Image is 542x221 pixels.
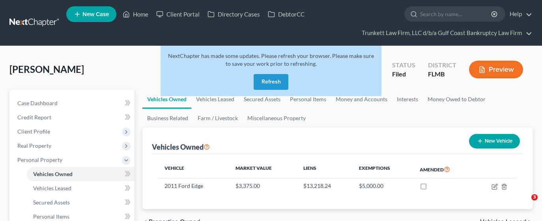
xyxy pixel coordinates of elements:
[27,181,135,195] a: Vehicles Leased
[469,134,520,149] button: New Vehicle
[353,160,413,178] th: Exemptions
[428,61,456,70] div: District
[168,52,374,67] span: NextChapter has made some updates. Please refresh your browser. Please make sure to save your wor...
[152,7,204,21] a: Client Portal
[27,167,135,181] a: Vehicles Owned
[17,156,62,163] span: Personal Property
[204,7,264,21] a: Directory Cases
[297,160,353,178] th: Liens
[11,110,135,124] a: Credit Report
[142,109,193,128] a: Business Related
[17,142,51,149] span: Real Property
[9,63,84,75] span: [PERSON_NAME]
[17,114,51,121] span: Credit Report
[27,195,135,210] a: Secured Assets
[158,160,229,178] th: Vehicle
[254,74,288,90] button: Refresh
[33,185,71,191] span: Vehicles Leased
[243,109,310,128] a: Miscellaneous Property
[423,90,490,109] a: Money Owed to Debtor
[413,160,473,178] th: Amended
[33,213,69,220] span: Personal Items
[428,70,456,79] div: FLMB
[515,194,534,213] iframe: Intercom live chat
[506,7,532,21] a: Help
[420,7,492,21] input: Search by name...
[264,7,308,21] a: DebtorCC
[297,178,353,193] td: $13,218.24
[158,178,229,193] td: 2011 Ford Edge
[392,61,415,70] div: Status
[353,178,413,193] td: $5,000.00
[229,178,297,193] td: $3,375.00
[392,70,415,79] div: Filed
[193,109,243,128] a: Farm / Livestock
[33,199,70,206] span: Secured Assets
[82,11,109,17] span: New Case
[33,171,73,177] span: Vehicles Owned
[119,7,152,21] a: Home
[142,90,191,109] a: Vehicles Owned
[11,96,135,110] a: Case Dashboard
[392,90,423,109] a: Interests
[531,194,538,201] span: 3
[469,61,523,78] button: Preview
[17,100,58,106] span: Case Dashboard
[358,26,532,40] a: Trunkett Law Firm, LLC d/b/a Gulf Coast Bankruptcy Law Firm
[229,160,297,178] th: Market Value
[17,128,50,135] span: Client Profile
[152,142,210,152] div: Vehicles Owned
